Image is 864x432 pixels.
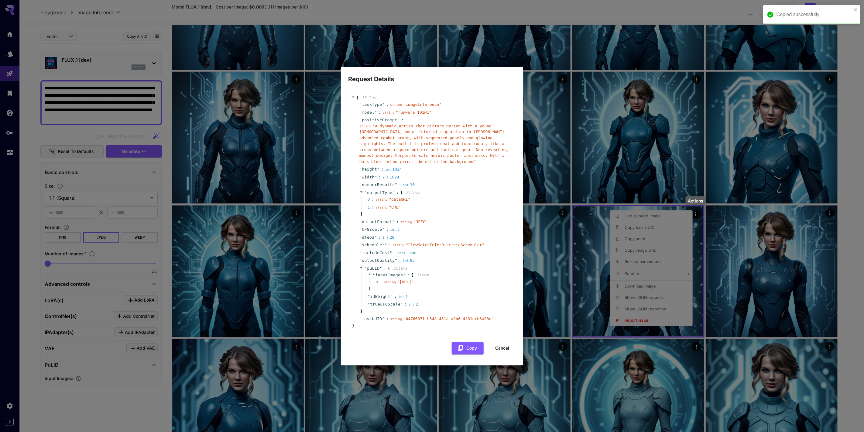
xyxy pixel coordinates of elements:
[356,95,359,101] span: {
[381,166,384,172] span: :
[376,198,388,202] span: string
[403,102,441,107] span: " imageInference "
[359,102,362,107] span: "
[386,316,389,322] span: :
[359,124,372,128] span: string
[382,227,385,232] span: "
[382,175,389,179] span: int
[362,109,375,116] span: model
[380,279,382,285] div: :
[452,342,484,354] button: Copy
[413,219,428,224] span: " JPEG "
[389,242,391,248] span: :
[362,234,375,240] span: steps
[359,167,362,171] span: "
[385,166,402,172] div: 1024
[362,316,382,322] span: taskUUID
[370,294,390,300] span: idWeight
[359,175,362,179] span: "
[359,219,362,224] span: "
[388,265,390,271] span: {
[386,226,389,233] span: :
[398,295,404,299] span: int
[417,273,428,277] span: 1 item
[382,111,395,115] span: string
[376,206,388,209] span: string
[362,226,382,233] span: CFGScale
[367,266,380,271] span: puLID
[384,280,396,284] span: string
[362,257,395,264] span: outputQuality
[686,196,706,205] div: Actions
[372,196,374,202] div: :
[390,317,402,321] span: string
[382,102,385,107] span: "
[399,182,401,188] span: :
[375,175,377,179] span: "
[390,228,396,232] span: int
[359,227,362,232] span: "
[489,342,516,354] button: Cancel
[359,182,362,187] span: "
[405,301,407,307] span: :
[379,109,381,116] span: :
[362,174,375,180] span: width
[394,294,397,300] span: :
[367,190,392,195] span: outputType
[406,243,484,247] span: " FlowMatchEulerDiscreteScheduler "
[393,243,405,247] span: string
[854,7,858,12] button: close
[362,182,395,188] span: numberResults
[777,11,852,18] div: Copied successfully
[359,235,362,240] span: "
[398,294,408,300] div: 1
[341,67,523,84] h2: Request Details
[400,190,403,196] span: [
[382,234,395,240] div: 28
[390,251,392,255] span: "
[368,204,376,210] span: 1
[396,219,399,225] span: :
[386,102,389,108] span: :
[359,251,362,255] span: "
[379,234,381,240] span: :
[359,110,362,115] span: "
[389,197,410,202] span: " dataURI "
[362,95,379,100] span: 15 item s
[401,117,404,123] span: :
[389,205,401,209] span: " URL "
[408,302,414,306] span: int
[370,301,400,307] span: trueCFGScale
[411,272,414,278] span: [
[392,219,395,224] span: "
[399,257,401,264] span: :
[372,204,374,210] div: :
[382,236,389,240] span: int
[385,243,387,247] span: "
[403,316,494,321] span: " 04766071-b548-431a-a2b6-df81ecb6a28e "
[359,211,363,217] span: ]
[393,266,407,271] span: 3 item s
[375,273,403,277] span: inputImages
[390,226,400,233] div: 3
[375,235,377,240] span: "
[398,250,417,256] div: true
[403,182,415,188] div: 10
[368,196,376,202] span: 0
[406,190,420,195] span: 2 item s
[376,279,384,285] span: 0
[385,168,391,171] span: int
[373,273,375,277] span: "
[375,110,377,115] span: "
[382,174,399,180] div: 1024
[351,323,355,329] span: }
[382,316,385,321] span: "
[368,302,370,306] span: "
[359,243,362,247] span: "
[403,259,409,263] span: int
[379,174,381,180] span: :
[398,251,406,255] span: bool
[397,118,400,122] span: "
[368,294,370,299] span: "
[365,266,367,271] span: "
